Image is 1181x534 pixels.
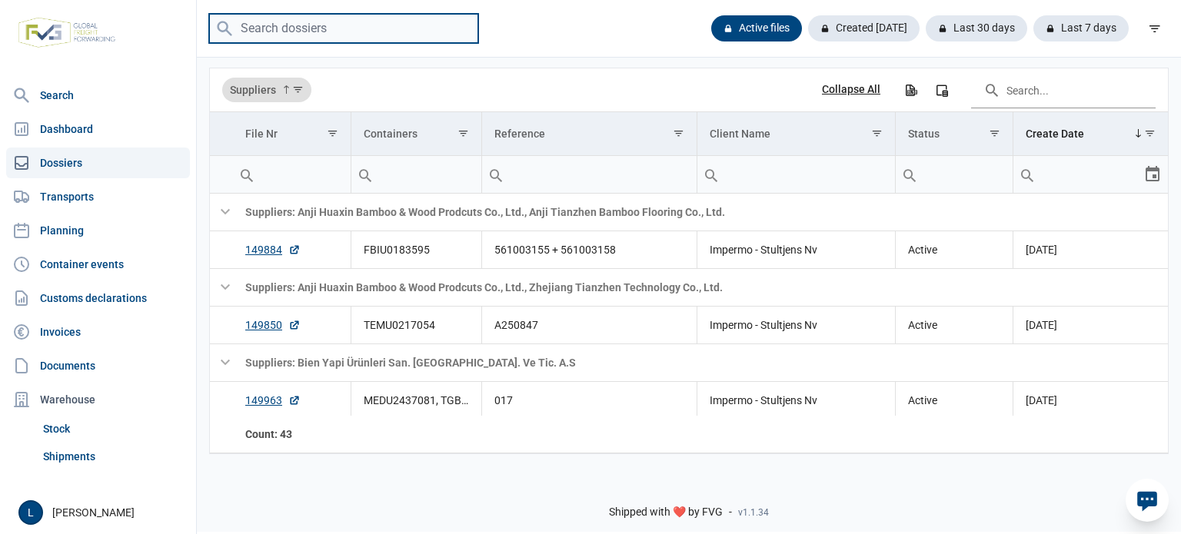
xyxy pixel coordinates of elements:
[697,231,895,269] td: Impermo - Stultjens Nv
[1013,112,1169,156] td: Column Create Date
[233,112,351,156] td: Column File Nr
[989,128,1000,139] span: Show filter options for column 'Status'
[222,78,311,102] div: Suppliers
[12,12,121,54] img: FVG - Global freight forwarding
[1013,156,1143,193] input: Filter cell
[609,506,723,519] span: Shipped with ❤️ by FVG
[822,83,880,97] div: Collapse All
[896,156,923,193] div: Search box
[971,71,1156,108] input: Search in the data grid
[351,231,481,269] td: FBIU0183595
[6,148,190,178] a: Dossiers
[697,156,895,194] td: Filter cell
[6,317,190,347] a: Invoices
[1026,128,1084,140] div: Create Date
[1026,319,1057,331] span: [DATE]
[6,80,190,111] a: Search
[351,382,481,420] td: MEDU2437081, TGBU3804203
[1144,128,1156,139] span: Show filter options for column 'Create Date'
[292,84,304,95] span: Show filter options for column 'Suppliers'
[222,68,1156,111] div: Data grid toolbar
[710,128,770,140] div: Client Name
[697,156,895,193] input: Filter cell
[481,307,697,344] td: A250847
[871,128,883,139] span: Show filter options for column 'Client Name'
[210,68,1168,453] div: Data grid with 70 rows and 7 columns
[210,344,233,382] td: Collapse
[6,384,190,415] div: Warehouse
[697,307,895,344] td: Impermo - Stultjens Nv
[481,382,697,420] td: 017
[209,14,478,44] input: Search dossiers
[697,156,725,193] div: Search box
[37,443,190,470] a: Shipments
[6,114,190,144] a: Dashboard
[233,156,261,193] div: Search box
[351,156,481,193] input: Filter cell
[1141,15,1169,42] div: filter
[697,382,895,420] td: Impermo - Stultjens Nv
[6,283,190,313] a: Customs declarations
[697,112,895,156] td: Column Client Name
[37,415,190,443] a: Stock
[738,506,769,519] span: v1.1.34
[481,231,697,269] td: 561003155 + 561003158
[895,307,1013,344] td: Active
[895,156,1013,194] td: Filter cell
[351,156,379,193] div: Search box
[895,112,1013,156] td: Column Status
[351,112,481,156] td: Column Containers
[1013,156,1169,194] td: Filter cell
[6,181,190,212] a: Transports
[6,350,190,381] a: Documents
[1013,156,1041,193] div: Search box
[210,194,233,231] td: Collapse
[364,128,418,140] div: Containers
[729,506,732,519] span: -
[926,15,1027,41] div: Last 30 days
[233,156,351,193] input: Filter cell
[351,156,481,194] td: Filter cell
[1026,244,1057,256] span: [DATE]
[233,156,351,194] td: Filter cell
[1143,156,1162,193] div: Select
[457,128,469,139] span: Show filter options for column 'Containers'
[1033,15,1129,41] div: Last 7 days
[482,156,697,193] input: Filter cell
[482,156,510,193] div: Search box
[18,500,187,525] div: [PERSON_NAME]
[908,128,940,140] div: Status
[327,128,338,139] span: Show filter options for column 'File Nr'
[18,500,43,525] button: L
[245,426,338,442] div: File Nr Count: 43
[1026,394,1057,406] span: [DATE]
[494,128,545,140] div: Reference
[895,231,1013,269] td: Active
[6,215,190,246] a: Planning
[673,128,684,139] span: Show filter options for column 'Reference'
[481,112,697,156] td: Column Reference
[895,382,1013,420] td: Active
[481,156,697,194] td: Filter cell
[897,76,924,104] div: Export all data to Excel
[245,317,301,333] a: 149850
[210,269,233,307] td: Collapse
[245,393,301,408] a: 149963
[245,242,301,257] a: 149884
[928,76,956,104] div: Column Chooser
[233,344,1168,382] td: Suppliers: Bien Yapi Ürünleri San. [GEOGRAPHIC_DATA]. Ve Tic. A.S
[233,269,1168,307] td: Suppliers: Anji Huaxin Bamboo & Wood Prodcuts Co., Ltd., Zhejiang Tianzhen Technology Co., Ltd.
[245,128,278,140] div: File Nr
[351,307,481,344] td: TEMU0217054
[711,15,802,41] div: Active files
[6,249,190,280] a: Container events
[896,156,1013,193] input: Filter cell
[233,194,1168,231] td: Suppliers: Anji Huaxin Bamboo & Wood Prodcuts Co., Ltd., Anji Tianzhen Bamboo Flooring Co., Ltd.
[808,15,920,41] div: Created [DATE]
